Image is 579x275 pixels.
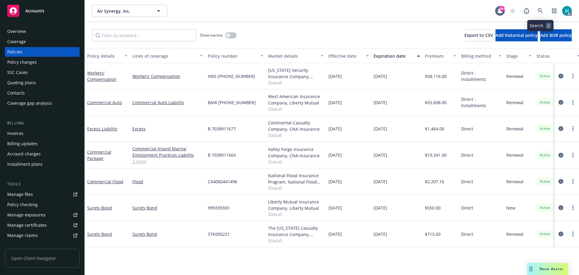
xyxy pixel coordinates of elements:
[7,231,38,240] div: Manage claims
[527,263,568,275] button: Nova Assist
[5,190,80,199] a: Manage files
[132,53,196,59] div: Lines of coverage
[506,152,524,158] span: Renewal
[268,120,324,132] div: Continental Casualty Company, CNA Insurance
[132,145,203,152] a: Commercial Inland Marine
[506,99,524,106] span: Renewal
[461,231,473,237] span: Direct
[87,179,123,184] a: Commercial Flood
[268,80,324,85] span: Show all
[5,88,80,98] a: Contacts
[527,263,535,275] div: Drag to move
[461,70,501,82] span: Direct - Installments
[461,205,473,211] span: Direct
[557,204,565,211] a: circleInformation
[374,99,387,106] span: [DATE]
[5,241,80,251] a: Manage BORs
[268,185,324,190] span: Show all
[97,8,149,14] span: Air Synergy, Inc.
[87,231,112,237] a: Surety Bond
[5,231,80,240] a: Manage claims
[7,57,37,67] div: Policy changes
[422,49,459,63] button: Premium
[7,98,52,108] div: Coverage gap analysis
[328,231,342,237] span: [DATE]
[569,230,577,238] a: more
[557,125,565,132] a: circleInformation
[7,241,36,251] div: Manage BORs
[539,152,551,158] span: Active
[5,27,80,36] a: Overview
[425,152,447,158] span: $10,341.00
[266,49,326,63] button: Market details
[506,73,524,79] span: Renewal
[7,200,38,209] div: Policy checking
[85,49,130,63] button: Policy details
[520,5,533,17] a: Report a Bug
[7,37,26,46] div: Coverage
[200,33,223,38] span: Show inactive
[539,231,551,237] span: Active
[374,178,387,185] span: [DATE]
[5,129,80,138] a: Invoices
[5,98,80,108] a: Coverage gap analysis
[539,179,551,184] span: Active
[5,210,80,220] span: Manage exposures
[425,126,444,132] span: $1,464.00
[25,8,44,13] span: Accounts
[7,47,22,57] div: Policies
[534,5,546,17] a: Search
[5,159,80,169] a: Installment plans
[5,68,80,77] a: SSC Cases
[536,53,573,59] div: Status
[5,149,80,159] a: Account charges
[461,126,473,132] span: Direct
[504,49,534,63] button: Stage
[87,53,121,59] div: Policy details
[268,132,324,137] span: Show all
[374,231,387,237] span: [DATE]
[328,178,342,185] span: [DATE]
[92,5,167,17] button: Air Synergy, Inc.
[557,99,565,106] a: circleInformation
[130,49,205,63] button: Lines of coverage
[328,73,342,79] span: [DATE]
[268,146,324,159] div: Valley Forge Insurance Company, CNA Insurance
[5,120,80,126] div: Billing
[569,99,577,106] a: more
[459,49,504,63] button: Billing method
[5,200,80,209] a: Policy checking
[5,78,80,88] a: Quoting plans
[132,73,203,79] a: Workers' Compensation
[425,231,441,237] span: $715.00
[268,93,324,106] div: West American Insurance Company, Liberty Mutual
[506,53,525,59] div: Stage
[328,126,342,132] span: [DATE]
[132,231,203,237] a: Surety Bond
[328,152,342,158] span: [DATE]
[425,178,444,185] span: $2,207.16
[7,68,28,77] div: SSC Cases
[539,73,551,79] span: Active
[569,178,577,185] a: more
[461,178,473,185] span: Direct
[499,6,505,11] div: 99+
[132,178,203,185] a: Flood
[208,73,255,79] span: XWS [PHONE_NUMBER]
[569,204,577,211] a: more
[557,152,565,159] a: circleInformation
[205,49,266,63] button: Policy number
[87,149,111,161] a: Commercial Package
[5,37,80,46] a: Coverage
[208,178,237,185] span: CA4060441496
[506,126,524,132] span: Renewal
[425,205,441,211] span: $550.00
[7,210,46,220] div: Manage exposures
[464,32,493,38] span: Export to CSV
[507,5,519,17] a: Start snowing
[7,129,24,138] div: Invoices
[569,125,577,132] a: more
[461,152,473,158] span: Direct
[7,220,47,230] div: Manage certificates
[7,159,43,169] div: Installment plans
